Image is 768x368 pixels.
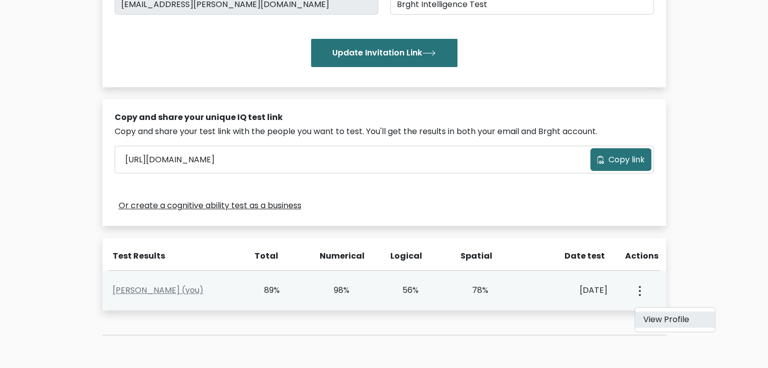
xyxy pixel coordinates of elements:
[590,148,651,171] button: Copy link
[321,284,349,296] div: 98%
[320,250,349,262] div: Numerical
[390,284,419,296] div: 56%
[459,284,488,296] div: 78%
[529,284,607,296] div: [DATE]
[119,200,301,212] a: Or create a cognitive ability test as a business
[608,154,645,166] span: Copy link
[531,250,613,262] div: Date test
[113,250,237,262] div: Test Results
[251,284,280,296] div: 89%
[625,250,660,262] div: Actions
[113,284,203,296] a: [PERSON_NAME] (you)
[460,250,490,262] div: Spatial
[390,250,420,262] div: Logical
[635,312,714,328] a: View Profile
[115,111,654,124] div: Copy and share your unique IQ test link
[249,250,279,262] div: Total
[115,126,654,138] div: Copy and share your test link with the people you want to test. You'll get the results in both yo...
[311,39,457,67] button: Update Invitation Link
